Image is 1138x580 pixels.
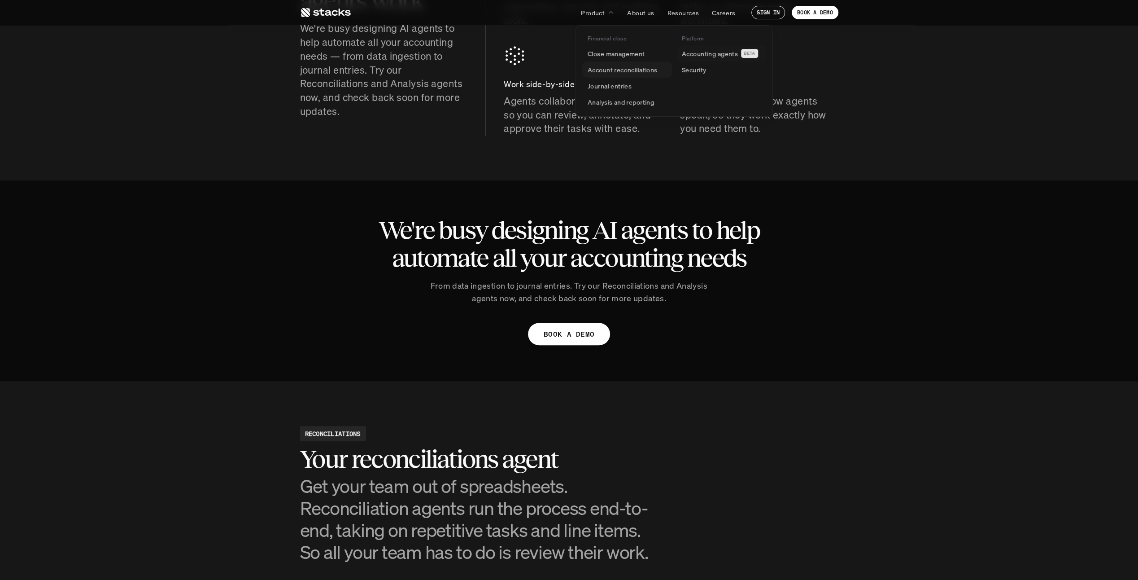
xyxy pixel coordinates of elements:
[106,171,145,177] a: Privacy Policy
[680,94,838,136] p: Set up and control how agents speak, so they work exactly how you need them to.
[682,49,738,58] p: Accounting agents
[622,4,659,21] a: About us
[757,9,780,16] p: SIGN IN
[588,65,658,75] p: Account reconciliations
[627,8,654,18] p: About us
[300,475,659,563] h3: Get your team out of spreadsheets. Reconciliation agents run the process end-to-end, taking on re...
[528,323,610,345] a: BOOK A DEMO
[423,279,715,305] p: From data ingestion to journal entries. Try our Reconciliations and Analysis agents now, and chec...
[305,429,361,438] h2: RECONCILIATIONS
[682,65,706,75] p: Security
[582,94,672,110] a: Analysis and reporting
[300,22,467,119] p: We're busy designing AI agents to help automate all your accounting needs — from data ingestion t...
[372,216,767,272] h2: We're busy designing AI agents to help automate all your accounting needs
[676,45,766,62] a: Accounting agentsBETA
[504,94,662,136] p: Agents collaborate in Workspace, so you can review, annotate, and approve their tasks with ease.
[792,6,838,19] a: BOOK A DEMO
[706,4,741,21] a: Careers
[676,62,766,78] a: Security
[300,445,659,473] h2: Your reconciliations agent
[712,8,735,18] p: Careers
[667,8,699,18] p: Resources
[544,328,595,341] p: BOOK A DEMO
[582,78,672,94] a: Journal entries
[588,81,632,91] p: Journal entries
[504,78,662,91] p: Work side-by-side
[588,35,626,42] p: Financial close
[588,49,645,58] p: Close management
[744,51,755,56] h2: BETA
[662,4,704,21] a: Resources
[588,97,654,107] p: Analysis and reporting
[682,35,704,42] p: Platform
[751,6,785,19] a: SIGN IN
[797,9,833,16] p: BOOK A DEMO
[581,8,605,18] p: Product
[582,45,672,62] a: Close management
[582,62,672,78] a: Account reconciliations
[680,78,838,91] p: No tech lingo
